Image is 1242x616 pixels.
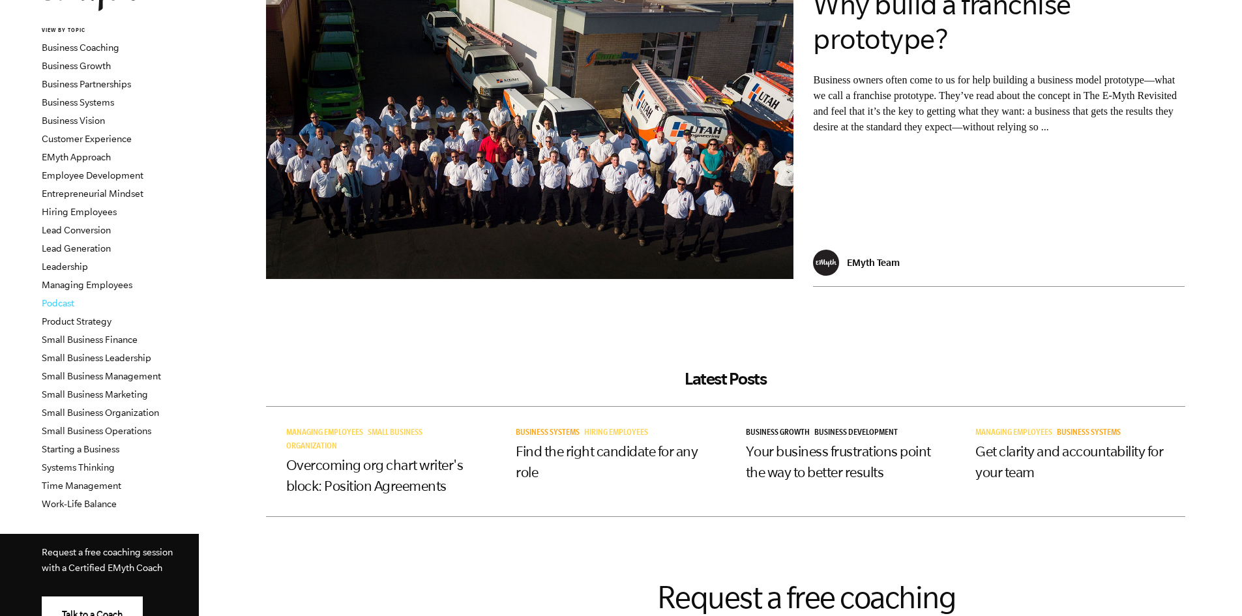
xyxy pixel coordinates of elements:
a: Small Business Leadership [42,353,151,363]
a: Time Management [42,480,121,491]
span: Hiring Employees [584,429,648,438]
img: EMyth Team - EMyth [813,250,839,276]
a: Podcast [42,298,74,308]
a: Small Business Organization [42,407,159,418]
a: Hiring Employees [584,429,653,438]
a: Small Business Marketing [42,389,148,400]
p: Request a free coaching session with a Certified EMyth Coach [42,544,178,576]
a: Small Business Organization [286,429,422,452]
a: Business Partnerships [42,79,131,89]
span: Business Systems [516,429,580,438]
h2: Latest Posts [266,369,1185,389]
span: Managing Employees [975,429,1052,438]
p: Business owners often come to us for help building a business model prototype—what we call a fran... [813,72,1185,135]
a: Get clarity and accountability for your team [975,443,1163,480]
a: Overcoming org chart writer's block: Position Agreements [286,457,464,493]
a: Lead Conversion [42,225,111,235]
a: Business Systems [516,429,584,438]
a: Leadership [42,261,88,272]
a: Business Development [814,429,902,438]
a: Customer Experience [42,134,132,144]
a: Business Vision [42,115,105,126]
a: Managing Employees [286,429,368,438]
h6: VIEW BY TOPIC [42,27,199,35]
a: Product Strategy [42,316,111,327]
a: Business Coaching [42,42,119,53]
span: Managing Employees [286,429,363,438]
a: Small Business Operations [42,426,151,436]
span: Business Growth [746,429,810,438]
a: Entrepreneurial Mindset [42,188,143,199]
a: Business Systems [1057,429,1125,438]
a: Business Systems [42,97,114,108]
a: Your business frustrations point the way to better results [746,443,931,480]
span: Business Development [814,429,898,438]
a: Managing Employees [42,280,132,290]
iframe: Chat Widget [1177,553,1242,616]
a: Business Growth [42,61,111,71]
a: EMyth Approach [42,152,111,162]
a: Small Business Management [42,371,161,381]
a: Employee Development [42,170,143,181]
p: EMyth Team [847,257,900,268]
a: Find the right candidate for any role [516,443,698,480]
a: Work-Life Balance [42,499,117,509]
a: Starting a Business [42,444,119,454]
span: Business Systems [1057,429,1121,438]
a: Business Growth [746,429,814,438]
a: Hiring Employees [42,207,117,217]
a: Systems Thinking [42,462,115,473]
a: Managing Employees [975,429,1057,438]
a: Lead Generation [42,243,111,254]
a: Small Business Finance [42,334,138,345]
